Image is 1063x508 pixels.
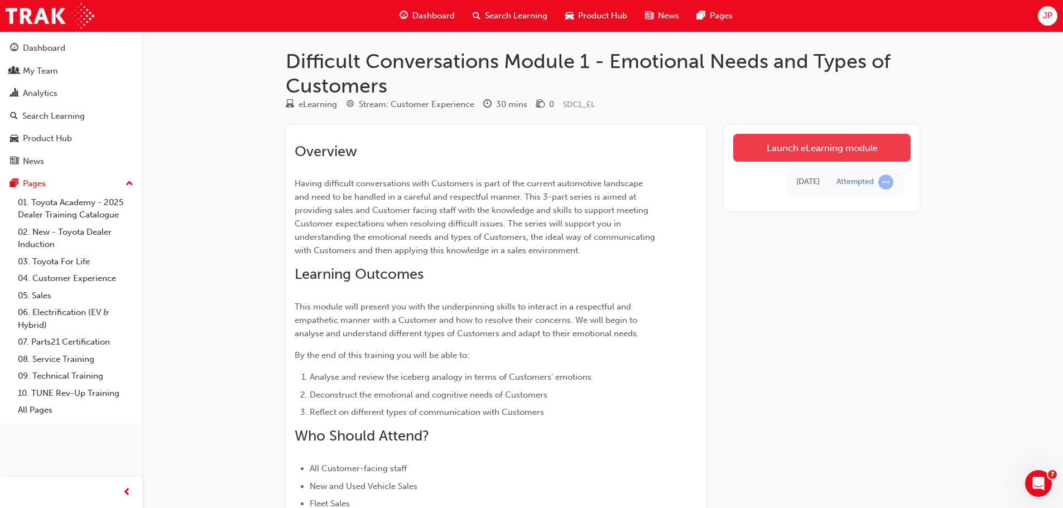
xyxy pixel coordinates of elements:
[496,98,527,111] div: 30 mins
[13,224,138,253] a: 02. New - Toyota Dealer Induction
[346,98,474,112] div: Stream
[536,100,545,110] span: money-icon
[10,134,18,144] span: car-icon
[688,4,742,27] a: pages-iconPages
[549,98,554,111] div: 0
[878,175,893,190] span: learningRecordVerb_ATTEMPT-icon
[563,100,595,109] span: Learning resource code
[13,270,138,287] a: 04. Customer Experience
[483,98,527,112] div: Duration
[23,177,46,190] div: Pages
[13,333,138,351] a: 07. Parts21 Certification
[10,43,18,54] span: guage-icon
[13,194,138,224] a: 01. Toyota Academy - 2025 Dealer Training Catalogue
[412,9,455,22] span: Dashboard
[10,89,18,99] span: chart-icon
[23,132,72,145] div: Product Hub
[10,66,18,76] span: people-icon
[4,61,138,81] a: My Team
[578,9,627,22] span: Product Hub
[23,155,44,168] div: News
[1048,470,1057,479] span: 7
[658,9,679,22] span: News
[697,9,705,23] span: pages-icon
[23,87,57,100] div: Analytics
[126,177,133,191] span: up-icon
[400,9,408,23] span: guage-icon
[13,304,138,333] a: 06. Electrification (EV & Hybrid)
[4,151,138,172] a: News
[473,9,480,23] span: search-icon
[485,9,547,22] span: Search Learning
[310,463,407,473] span: All Customer-facing staff
[286,98,337,112] div: Type
[310,407,544,417] span: Reflect on different types of communication with Customers
[295,302,639,338] span: This module will present you with the underpinning skills to interact in a respectful and empathe...
[10,112,18,122] span: search-icon
[1025,470,1052,497] iframe: Intercom live chat
[359,98,474,111] div: Stream: Customer Experience
[4,106,138,127] a: Search Learning
[123,486,131,500] span: prev-icon
[346,100,354,110] span: target-icon
[1043,9,1052,22] span: JP
[295,178,657,255] span: Having difficult conversations with Customers is part of the current automotive landscape and nee...
[286,49,920,98] h1: Difficult Conversations Module 1 - Emotional Needs and Types of Customers
[536,98,554,112] div: Price
[645,9,653,23] span: news-icon
[6,3,94,28] img: Trak
[310,372,591,382] span: Analyse and review the iceberg analogy in terms of Customers' emotions
[796,176,820,188] div: Mon Sep 22 2025 09:28:28 GMT+1000 (Australian Eastern Standard Time)
[710,9,733,22] span: Pages
[22,110,85,123] div: Search Learning
[556,4,636,27] a: car-iconProduct Hub
[4,83,138,104] a: Analytics
[4,173,138,194] button: Pages
[295,350,469,360] span: By the end of this training you will be able to:
[1038,6,1057,26] button: JP
[23,65,58,78] div: My Team
[4,128,138,149] a: Product Hub
[13,253,138,270] a: 03. Toyota For Life
[295,427,429,444] span: Who Should Attend?
[299,98,337,111] div: eLearning
[836,177,874,187] div: Attempted
[10,179,18,189] span: pages-icon
[10,157,18,167] span: news-icon
[286,100,294,110] span: learningResourceType_ELEARNING-icon
[636,4,688,27] a: news-iconNews
[310,481,417,491] span: New and Used Vehicle Sales
[4,38,138,59] a: Dashboard
[13,401,138,419] a: All Pages
[733,134,911,162] a: Launch eLearning module
[23,42,65,55] div: Dashboard
[13,351,138,368] a: 08. Service Training
[391,4,464,27] a: guage-iconDashboard
[483,100,492,110] span: clock-icon
[565,9,574,23] span: car-icon
[310,390,547,400] span: Deconstruct the emotional and cognitive needs of Customers
[13,287,138,304] a: 05. Sales
[13,385,138,402] a: 10. TUNE Rev-Up Training
[295,143,357,160] span: Overview
[13,367,138,385] a: 09. Technical Training
[4,36,138,173] button: DashboardMy TeamAnalyticsSearch LearningProduct HubNews
[464,4,556,27] a: search-iconSearch Learning
[295,265,424,283] span: Learning Outcomes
